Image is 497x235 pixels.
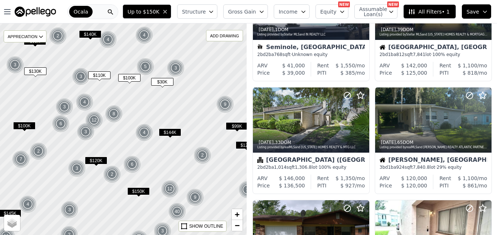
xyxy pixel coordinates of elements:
div: PITI [317,69,326,77]
div: , 39 DOM [380,27,488,33]
span: All Filters • 1 [408,8,449,15]
img: g1.png [137,58,154,75]
div: 2 [239,181,256,198]
div: , 1 DOM [257,27,366,33]
div: , 33 DOM [257,139,366,145]
div: ARV [380,62,390,69]
div: ARV [257,62,268,69]
button: Up to $150K [123,4,171,19]
img: g1.png [239,181,257,198]
img: g1.png [194,146,212,164]
span: 924 [396,165,405,170]
span: Equity [320,8,336,15]
div: [PERSON_NAME], [GEOGRAPHIC_DATA] [380,157,487,164]
div: Listing provided by realMLS and [PERSON_NAME] REALTY ATLANTIC PARTNERS SOUTHSIDE [380,145,488,150]
span: Ocala [74,8,88,15]
span: $ 861 [463,183,477,189]
a: [DATE],65DOMListing provided byrealMLSand [PERSON_NAME] REALTY ATLANTIC PARTNERS SOUTHSIDEHouse[P... [375,87,491,194]
span: 1,306.8 [295,165,311,170]
div: SHOW OUTLINE [189,223,223,230]
div: PITI [440,182,449,189]
span: $ 120,000 [401,183,427,189]
div: 3 bd 1 ba sqft lot · 29% equity [380,164,487,170]
img: House [380,44,385,50]
div: 2 bd 1 ba sqft lot · 100% equity [380,52,487,57]
img: g1.png [103,165,121,183]
span: $120K [85,157,107,164]
span: $ 136,500 [279,183,305,189]
span: $95K [24,37,46,45]
span: $ 1,550 [336,63,355,68]
div: $30K [151,78,173,89]
div: Rent [317,175,329,182]
span: Up to $150K [127,8,159,15]
span: $99K [226,122,248,130]
div: ARV [257,175,268,182]
span: $140K [79,30,101,38]
div: Rent [440,62,451,69]
div: 4 [135,124,153,141]
div: [GEOGRAPHIC_DATA] ([GEOGRAPHIC_DATA]) [257,157,365,164]
time: 2025-09-26 19:58 [259,140,274,145]
div: 2 [103,165,121,183]
div: /mo [329,62,365,69]
div: 9 [216,96,234,113]
div: Rent [440,175,451,182]
div: $150K [127,187,150,198]
span: Assumable Loan(s) [359,7,382,17]
button: Assumable Loan(s) [354,4,397,19]
div: /mo [326,182,365,189]
span: 7,840.8 [413,165,430,170]
span: $125K [236,141,258,149]
button: Structure [177,4,217,19]
div: 3 [77,123,94,141]
img: g1.png [167,59,185,77]
button: Income [274,4,310,19]
span: $ 125,000 [401,70,427,76]
div: $130K [24,67,46,78]
div: 2 bd 2 ba sqft lot · 100% equity [257,164,365,170]
div: 3 [61,201,78,219]
img: g1.png [30,142,48,160]
div: 4 [99,31,117,48]
img: g1.png [6,56,24,74]
img: House [380,157,385,163]
div: 2 bd 2 ba sqft · Unknown equity [257,52,365,57]
div: 3 [68,160,86,177]
div: $110K [88,71,111,82]
div: Price [257,69,270,77]
div: /mo [326,69,365,77]
span: $ 927 [340,183,355,189]
span: $110K [88,71,111,79]
span: $ 1,100 [458,175,477,181]
img: g1.png [49,27,67,45]
div: Price [380,69,392,77]
div: $95K [24,37,46,48]
span: $ 385 [340,70,355,76]
span: $100K [118,74,141,82]
div: Seminole, [GEOGRAPHIC_DATA] [257,44,365,52]
span: $ 142,000 [401,63,427,68]
div: 4 [135,26,153,44]
div: Rent [317,62,329,69]
div: 3 [72,68,90,85]
span: Gross Gain [228,8,256,15]
a: Zoom in [232,209,243,220]
div: 4 [76,93,93,111]
div: 3 [167,59,184,77]
div: , 65 DOM [380,139,488,145]
span: Structure [182,8,205,15]
div: /mo [451,62,487,69]
img: g1.png [186,189,204,206]
img: g1.png [105,105,123,123]
span: − [235,221,240,230]
div: 40 [168,203,186,220]
img: g1.png [68,160,86,177]
img: g1.png [135,124,153,141]
div: 12 [85,111,103,129]
div: 8 [105,105,123,123]
span: 1,014 [274,165,287,170]
span: $150K [127,187,150,195]
div: 4 [19,195,37,213]
div: 12 [161,180,179,198]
